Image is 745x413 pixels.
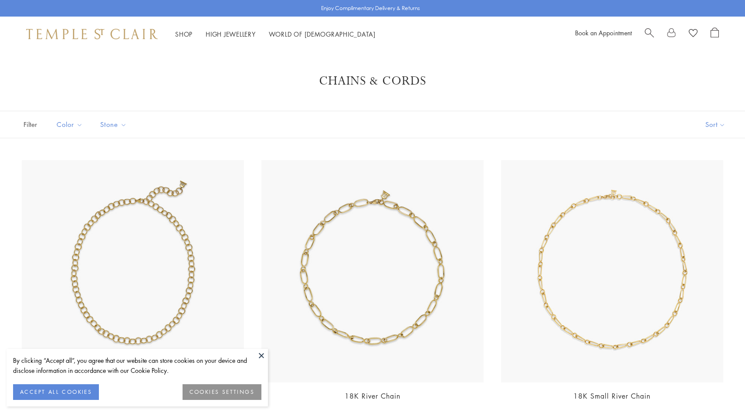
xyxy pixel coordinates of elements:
[183,384,261,400] button: COOKIES SETTINGS
[573,391,650,401] a: 18K Small River Chain
[175,30,193,38] a: ShopShop
[50,115,89,134] button: Color
[26,29,158,39] img: Temple St. Clair
[13,384,99,400] button: ACCEPT ALL COOKIES
[269,30,376,38] a: World of [DEMOGRAPHIC_DATA]World of [DEMOGRAPHIC_DATA]
[711,27,719,41] a: Open Shopping Bag
[175,29,376,40] nav: Main navigation
[96,119,133,130] span: Stone
[575,28,632,37] a: Book an Appointment
[645,27,654,41] a: Search
[686,111,745,138] button: Show sort by
[689,27,698,41] a: View Wishlist
[22,160,244,382] img: N88810-ARNO18
[35,73,710,89] h1: Chains & Cords
[206,30,256,38] a: High JewelleryHigh Jewellery
[701,372,736,404] iframe: Gorgias live chat messenger
[345,391,400,401] a: 18K River Chain
[94,115,133,134] button: Stone
[52,119,89,130] span: Color
[261,160,484,382] img: N88891-RIVER18
[13,355,261,375] div: By clicking “Accept all”, you agree that our website can store cookies on your device and disclos...
[501,160,723,382] img: N88891-SMRIV18
[321,4,420,13] p: Enjoy Complimentary Delivery & Returns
